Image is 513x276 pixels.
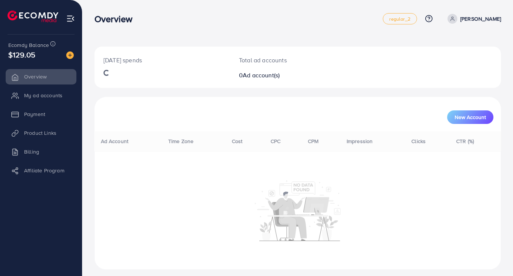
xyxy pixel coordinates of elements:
[444,14,501,24] a: [PERSON_NAME]
[460,14,501,23] p: [PERSON_NAME]
[66,14,75,23] img: menu
[383,13,417,24] a: regular_2
[243,71,280,79] span: Ad account(s)
[66,51,74,59] img: image
[8,49,35,60] span: $129.05
[8,41,49,49] span: Ecomdy Balance
[239,56,323,65] p: Total ad accounts
[94,14,139,24] h3: Overview
[104,56,221,65] p: [DATE] spends
[447,110,493,124] button: New Account
[239,72,323,79] h2: 0
[8,11,58,22] img: logo
[455,115,486,120] span: New Account
[389,17,410,21] span: regular_2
